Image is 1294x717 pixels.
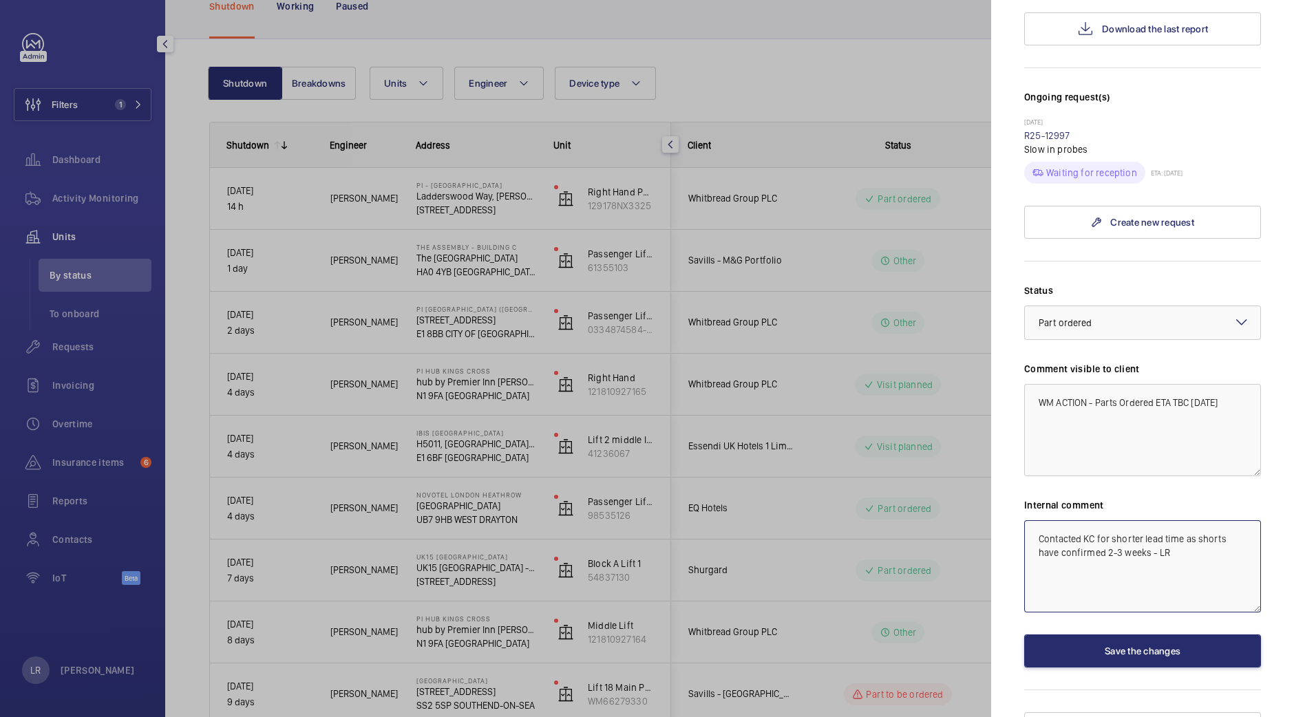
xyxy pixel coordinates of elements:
label: Internal comment [1024,498,1261,512]
label: Comment visible to client [1024,362,1261,376]
p: Slow in probes [1024,142,1261,156]
a: Create new request [1024,206,1261,239]
label: Status [1024,283,1261,297]
a: R25-12997 [1024,130,1070,141]
h3: Ongoing request(s) [1024,90,1261,118]
p: ETA: [DATE] [1145,169,1182,177]
p: Waiting for reception [1046,166,1137,180]
p: [DATE] [1024,118,1261,129]
button: Save the changes [1024,634,1261,667]
button: Download the last report [1024,12,1261,45]
span: Part ordered [1039,317,1092,328]
span: Download the last report [1102,23,1208,34]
